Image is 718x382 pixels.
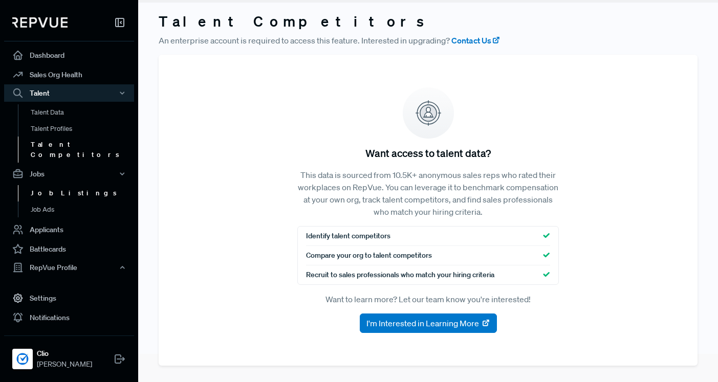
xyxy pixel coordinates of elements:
a: Job Listings [18,185,148,201]
p: An enterprise account is required to access this feature. Interested in upgrading? [159,34,698,47]
a: Talent Profiles [18,120,148,137]
span: [PERSON_NAME] [37,359,92,370]
p: Want to learn more? Let our team know you're interested! [297,293,559,305]
button: RepVue Profile [4,259,134,276]
span: Compare your org to talent competitors [306,250,432,261]
span: I'm Interested in Learning More [366,317,479,329]
img: RepVue [12,17,68,28]
a: Settings [4,288,134,308]
img: Clio [14,351,31,367]
a: Talent Competitors [18,137,148,163]
span: Identify talent competitors [306,231,390,241]
span: Recruit to sales professionals who match your hiring criteria [306,269,494,280]
a: Battlecards [4,239,134,259]
a: ClioClio[PERSON_NAME] [4,335,134,374]
a: Dashboard [4,46,134,65]
a: Job Ads [18,201,148,217]
p: This data is sourced from 10.5K+ anonymous sales reps who rated their workplaces on RepVue. You c... [297,169,559,218]
button: I'm Interested in Learning More [360,313,497,333]
strong: Clio [37,348,92,359]
a: Sales Org Health [4,65,134,84]
button: Talent [4,84,134,102]
a: Applicants [4,220,134,239]
a: Contact Us [451,34,501,47]
button: Jobs [4,165,134,183]
h3: Talent Competitors [159,13,698,30]
a: Notifications [4,308,134,327]
h5: Want access to talent data? [365,147,491,159]
a: Talent Data [18,104,148,121]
